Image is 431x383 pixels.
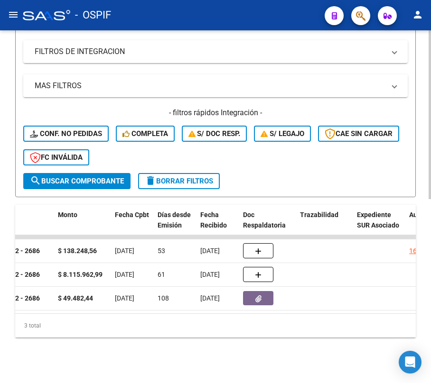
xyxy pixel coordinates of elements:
[158,211,191,229] span: Días desde Emisión
[30,175,41,186] mat-icon: search
[138,173,220,189] button: Borrar Filtros
[122,129,168,138] span: Completa
[261,129,304,138] span: S/ legajo
[116,126,175,142] button: Completa
[154,205,197,246] datatable-header-cell: Días desde Emisión
[23,149,89,165] button: FC Inválida
[23,74,408,97] mat-expansion-panel-header: MAS FILTROS
[158,294,169,302] span: 108
[197,205,239,246] datatable-header-cell: Fecha Recibido
[357,211,399,229] span: Expediente SUR Asociado
[30,177,124,185] span: Buscar Comprobante
[318,126,399,142] button: CAE SIN CARGAR
[35,81,385,91] mat-panel-title: MAS FILTROS
[58,247,97,255] strong: $ 138.248,56
[30,153,83,162] span: FC Inválida
[23,126,109,142] button: Conf. no pedidas
[75,5,111,26] span: - OSPIF
[58,211,77,219] span: Monto
[188,129,241,138] span: S/ Doc Resp.
[243,211,286,229] span: Doc Respaldatoria
[200,271,220,278] span: [DATE]
[325,129,393,138] span: CAE SIN CARGAR
[58,294,93,302] strong: $ 49.482,44
[182,126,247,142] button: S/ Doc Resp.
[409,246,424,256] div: 1635
[111,205,154,246] datatable-header-cell: Fecha Cpbt
[23,173,131,189] button: Buscar Comprobante
[399,351,422,374] div: Open Intercom Messenger
[54,205,111,246] datatable-header-cell: Monto
[30,129,102,138] span: Conf. no pedidas
[200,211,227,229] span: Fecha Recibido
[58,271,103,278] strong: $ 8.115.962,99
[23,108,408,118] h4: - filtros rápidos Integración -
[200,294,220,302] span: [DATE]
[145,175,156,186] mat-icon: delete
[412,9,423,20] mat-icon: person
[300,211,338,219] span: Trazabilidad
[353,205,405,246] datatable-header-cell: Expediente SUR Asociado
[115,247,134,255] span: [DATE]
[158,271,165,278] span: 61
[158,247,165,255] span: 53
[35,46,385,57] mat-panel-title: FILTROS DE INTEGRACION
[115,271,134,278] span: [DATE]
[115,211,149,219] span: Fecha Cpbt
[23,40,408,63] mat-expansion-panel-header: FILTROS DE INTEGRACION
[254,126,311,142] button: S/ legajo
[239,205,296,246] datatable-header-cell: Doc Respaldatoria
[8,9,19,20] mat-icon: menu
[200,247,220,255] span: [DATE]
[15,314,416,337] div: 3 total
[296,205,353,246] datatable-header-cell: Trazabilidad
[145,177,213,185] span: Borrar Filtros
[115,294,134,302] span: [DATE]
